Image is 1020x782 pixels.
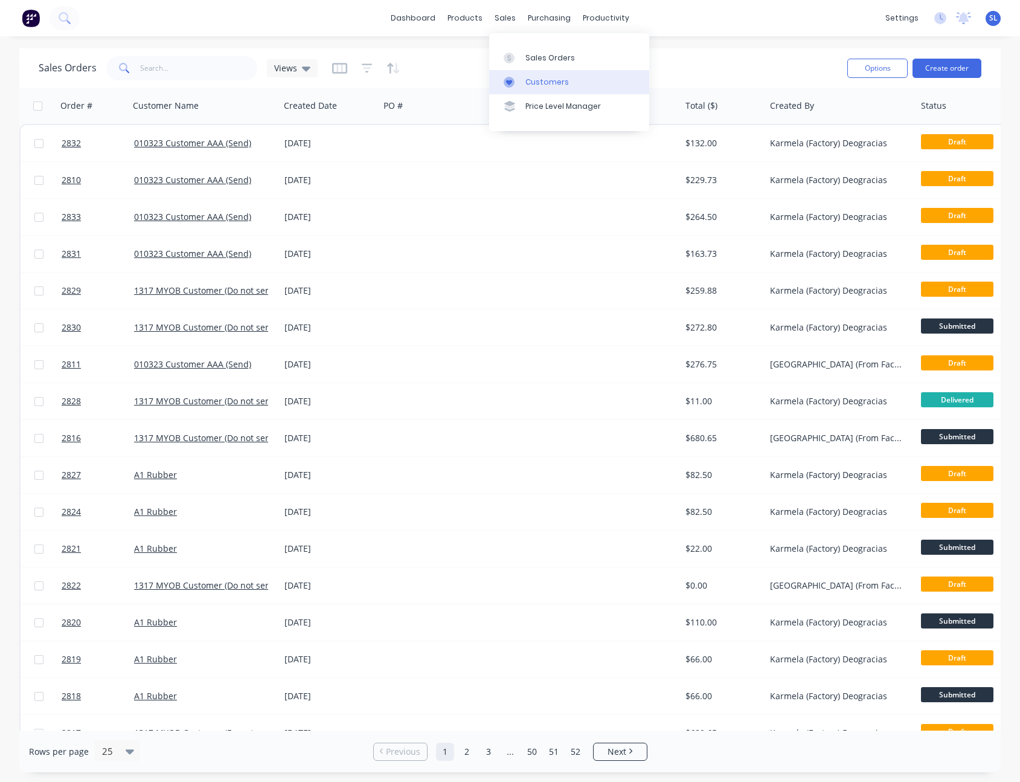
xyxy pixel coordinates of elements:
div: Karmela (Factory) Deogracias [770,653,904,665]
div: $680.65 [685,727,757,739]
a: Next page [594,746,647,758]
span: Draft [921,245,993,260]
h1: Sales Orders [39,62,97,74]
span: 2822 [62,580,81,592]
a: Page 3 [480,743,498,761]
div: [DATE] [284,690,374,702]
span: 2830 [62,322,81,334]
a: 1317 MYOB Customer (Do not send) [134,285,278,296]
a: 2819 [62,641,134,677]
div: [DATE] [284,432,374,444]
span: Next [608,746,626,758]
span: Views [274,62,297,74]
a: 2831 [62,236,134,272]
div: [DATE] [284,543,374,555]
a: 2810 [62,162,134,198]
span: Draft [921,282,993,297]
span: Draft [921,650,993,665]
a: A1 Rubber [134,616,177,628]
a: 2824 [62,494,134,530]
span: 2811 [62,358,81,370]
span: Delivered [921,392,993,407]
div: Karmela (Factory) Deogracias [770,395,904,407]
div: Karmela (Factory) Deogracias [770,616,904,629]
div: $66.00 [685,653,757,665]
span: 2819 [62,653,81,665]
div: $276.75 [685,358,757,370]
a: Price Level Manager [489,94,649,118]
a: A1 Rubber [134,653,177,665]
a: 010323 Customer AAA (Send) [134,211,251,222]
a: 010323 Customer AAA (Send) [134,174,251,186]
span: 2810 [62,174,81,186]
span: 2824 [62,506,81,518]
a: 2830 [62,309,134,346]
a: 2816 [62,420,134,456]
div: $110.00 [685,616,757,629]
a: Sales Orders [489,45,649,69]
div: $264.50 [685,211,757,223]
span: Draft [921,466,993,481]
span: Draft [921,577,993,592]
div: Created By [770,100,814,112]
div: Customers [525,77,569,88]
a: 1317 MYOB Customer (Do not send) [134,322,278,333]
div: [DATE] [284,174,374,186]
ul: Pagination [368,743,652,761]
div: $0.00 [685,580,757,592]
a: 2828 [62,383,134,419]
div: productivity [577,9,635,27]
div: Customer Name [133,100,199,112]
div: [GEOGRAPHIC_DATA] (From Factory) Loteria [770,358,904,370]
div: Karmela (Factory) Deogracias [770,506,904,518]
div: Status [921,100,946,112]
span: Submitted [921,540,993,555]
div: [DATE] [284,211,374,223]
img: Factory [22,9,40,27]
a: 2822 [62,567,134,604]
span: 2816 [62,432,81,444]
a: 2817 [62,715,134,751]
input: Search... [140,56,258,80]
div: Karmela (Factory) Deogracias [770,543,904,555]
span: Draft [921,355,993,370]
div: [DATE] [284,358,374,370]
div: Karmela (Factory) Deogracias [770,469,904,481]
span: 2832 [62,137,81,149]
div: $163.73 [685,248,757,260]
a: 1317 MYOB Customer (Do not send) [134,432,278,444]
span: Submitted [921,429,993,444]
div: Karmela (Factory) Deogracias [770,727,904,739]
span: Submitted [921,613,993,629]
a: Page 51 [545,743,563,761]
div: products [441,9,489,27]
a: 1317 MYOB Customer (Do not send) [134,727,278,738]
a: Jump forward [501,743,519,761]
button: Options [847,59,908,78]
div: Price Level Manager [525,101,601,112]
div: Karmela (Factory) Deogracias [770,174,904,186]
a: 010323 Customer AAA (Send) [134,358,251,370]
div: Karmela (Factory) Deogracias [770,285,904,297]
a: Page 2 [458,743,476,761]
a: 010323 Customer AAA (Send) [134,248,251,259]
span: 2820 [62,616,81,629]
a: 1317 MYOB Customer (Do not send) [134,395,278,407]
div: $11.00 [685,395,757,407]
div: Karmela (Factory) Deogracias [770,322,904,334]
a: Page 50 [523,743,541,761]
span: 2833 [62,211,81,223]
a: 2833 [62,199,134,235]
div: Karmela (Factory) Deogracias [770,137,904,149]
div: [DATE] [284,580,374,592]
div: purchasing [522,9,577,27]
div: [DATE] [284,322,374,334]
span: Submitted [921,318,993,334]
div: [DATE] [284,248,374,260]
a: Previous page [374,746,427,758]
div: $259.88 [685,285,757,297]
div: $272.80 [685,322,757,334]
a: 2827 [62,457,134,493]
span: 2829 [62,285,81,297]
div: [DATE] [284,137,374,149]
